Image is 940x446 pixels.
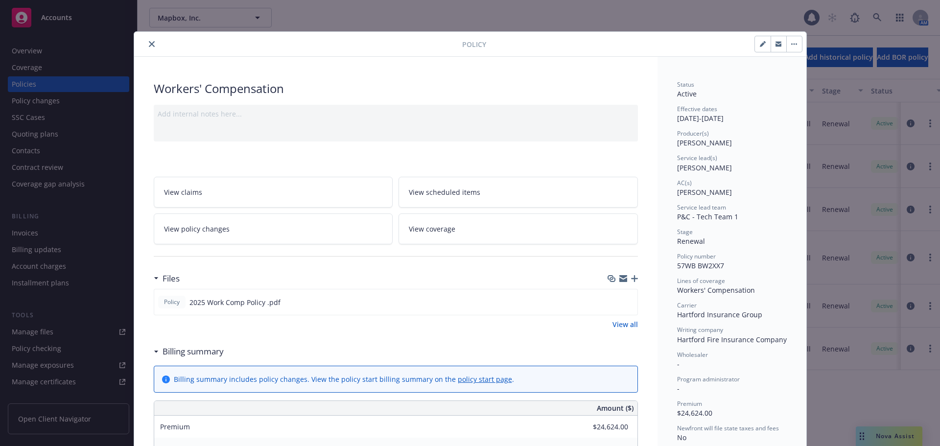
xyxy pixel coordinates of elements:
a: View claims [154,177,393,208]
span: Stage [677,228,693,236]
span: Premium [677,399,702,408]
span: Service lead team [677,203,726,211]
span: - [677,359,680,369]
span: No [677,433,686,442]
h3: Billing summary [163,345,224,358]
span: $24,624.00 [677,408,712,418]
span: View scheduled items [409,187,480,197]
input: 0.00 [570,420,634,434]
button: preview file [625,297,634,307]
span: Writing company [677,326,723,334]
span: Carrier [677,301,697,309]
div: Workers' Compensation [677,285,787,295]
span: Producer(s) [677,129,709,138]
button: close [146,38,158,50]
span: Service lead(s) [677,154,717,162]
a: policy start page [458,375,512,384]
span: P&C - Tech Team 1 [677,212,738,221]
span: Wholesaler [677,351,708,359]
span: View coverage [409,224,455,234]
span: [PERSON_NAME] [677,188,732,197]
span: View claims [164,187,202,197]
div: Files [154,272,180,285]
span: Effective dates [677,105,717,113]
span: AC(s) [677,179,692,187]
div: Workers' Compensation [154,80,638,97]
span: 57WB BW2XX7 [677,261,724,270]
span: Status [677,80,694,89]
span: Policy [162,298,182,306]
a: View scheduled items [399,177,638,208]
span: Amount ($) [597,403,634,413]
span: Active [677,89,697,98]
span: Premium [160,422,190,431]
div: Billing summary [154,345,224,358]
span: Policy [462,39,486,49]
span: - [677,384,680,393]
span: [PERSON_NAME] [677,138,732,147]
span: Renewal [677,236,705,246]
a: View coverage [399,213,638,244]
span: Hartford Fire Insurance Company [677,335,787,344]
span: Newfront will file state taxes and fees [677,424,779,432]
span: Hartford Insurance Group [677,310,762,319]
div: [DATE] - [DATE] [677,105,787,123]
span: Lines of coverage [677,277,725,285]
a: View policy changes [154,213,393,244]
span: Program administrator [677,375,740,383]
span: [PERSON_NAME] [677,163,732,172]
span: Policy number [677,252,716,260]
button: download file [609,297,617,307]
span: View policy changes [164,224,230,234]
a: View all [612,319,638,329]
div: Add internal notes here... [158,109,634,119]
span: 2025 Work Comp Policy .pdf [189,297,281,307]
div: Billing summary includes policy changes. View the policy start billing summary on the . [174,374,514,384]
h3: Files [163,272,180,285]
